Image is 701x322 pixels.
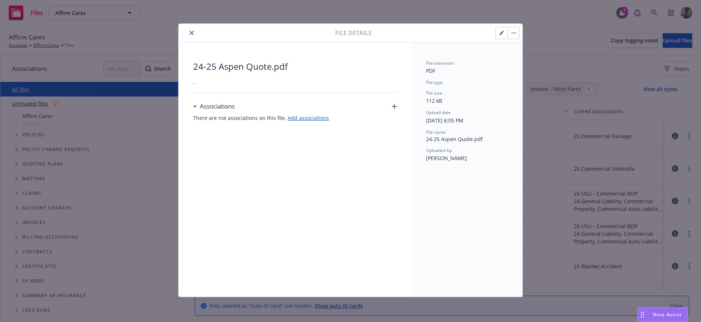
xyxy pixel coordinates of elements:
[426,109,451,115] span: Upload date
[288,114,329,121] a: Add associations
[426,117,463,124] span: [DATE] 6:05 PM
[426,97,442,104] span: 112 kB
[426,135,508,143] span: 24-25 Aspen Quote.pdf
[638,308,647,322] div: Drag to move
[193,102,235,111] div: Associations
[637,307,688,322] button: Nova Assist
[426,155,467,162] span: [PERSON_NAME]
[426,147,452,154] span: Uploaded by
[335,29,372,37] span: File details
[426,90,442,96] span: File size
[187,29,196,37] button: close
[653,311,682,318] span: Nova Assist
[426,60,454,66] span: File extension
[193,114,397,122] span: There are not associations on this file.
[193,79,397,87] span: -
[426,129,446,135] span: File name
[200,102,235,111] h3: Associations
[426,79,443,86] span: File type
[426,67,435,74] span: PDF
[193,60,397,73] span: 24-25 Aspen Quote.pdf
